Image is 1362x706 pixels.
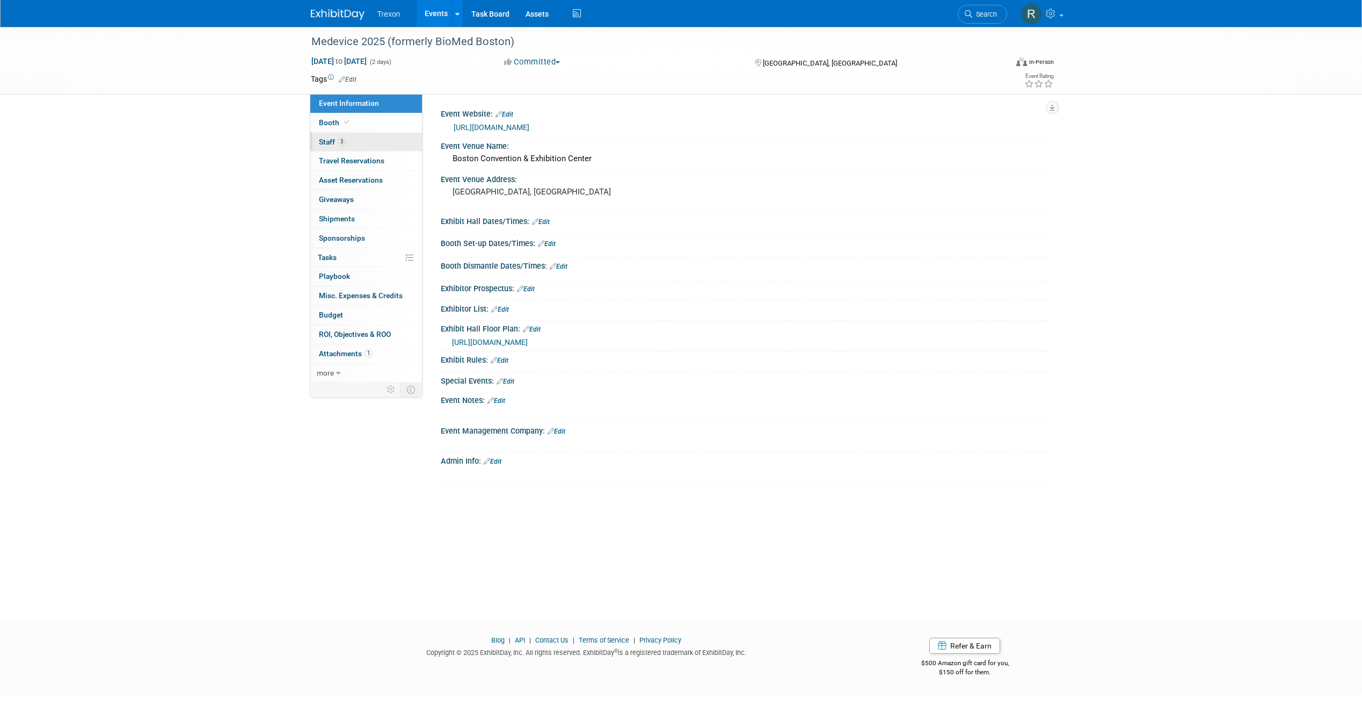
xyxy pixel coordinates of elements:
a: Event Information [310,94,422,113]
pre: [GEOGRAPHIC_DATA], [GEOGRAPHIC_DATA] [453,187,683,197]
a: Refer & Earn [929,638,1000,654]
span: more [317,369,334,377]
span: Booth [319,118,352,127]
div: Event Notes: [441,392,1052,406]
span: Tasks [318,253,337,262]
span: Asset Reservations [319,176,383,184]
span: | [506,636,513,644]
div: Copyright © 2025 ExhibitDay, Inc. All rights reserved. ExhibitDay is a registered trademark of Ex... [311,645,863,658]
span: Giveaways [319,195,354,204]
span: to [334,57,344,66]
img: Randy Ruiz [1021,4,1041,24]
a: Edit [491,306,509,313]
span: 3 [338,138,346,146]
a: Travel Reservations [310,152,422,170]
a: Staff3 [310,133,422,152]
a: Shipments [310,210,422,228]
a: ROI, Objectives & ROO [310,325,422,344]
a: Privacy Policy [639,636,681,644]
img: Format-Inperson.png [1016,57,1027,66]
a: Contact Us [535,636,569,644]
span: Sponsorships [319,234,365,242]
div: Exhibit Hall Floor Plan: [441,321,1052,335]
a: Blog [491,636,505,644]
a: Attachments1 [310,344,422,363]
a: Edit [491,357,508,364]
div: Exhibit Rules: [441,352,1052,366]
span: Travel Reservations [319,156,384,165]
div: Event Management Company: [441,423,1052,437]
span: | [527,636,534,644]
td: Personalize Event Tab Strip [382,383,400,397]
td: Toggle Event Tabs [400,383,422,397]
div: Medevice 2025 (formerly BioMed Boston) [308,32,991,52]
div: Event Format [944,56,1054,72]
a: Edit [532,218,550,226]
a: Edit [487,397,505,405]
a: API [515,636,525,644]
span: Staff [319,138,346,146]
a: Asset Reservations [310,171,422,190]
a: Edit [538,240,556,248]
a: Search [958,5,1007,24]
div: Booth Dismantle Dates/Times: [441,258,1052,272]
a: Sponsorships [310,229,422,248]
span: [GEOGRAPHIC_DATA], [GEOGRAPHIC_DATA] [763,59,897,67]
div: Event Rating [1024,74,1053,79]
a: Tasks [310,248,422,267]
div: Admin Info: [441,453,1052,467]
i: Booth reservation complete [344,119,349,125]
div: Event Website: [441,106,1052,120]
img: ExhibitDay [311,9,365,20]
span: [DATE] [DATE] [311,56,367,66]
a: [URL][DOMAIN_NAME] [452,338,528,347]
span: | [570,636,577,644]
div: Event Venue Address: [441,171,1052,185]
span: Attachments [319,349,373,358]
div: Booth Set-up Dates/Times: [441,235,1052,249]
div: Event Venue Name: [441,138,1052,152]
a: Giveaways [310,190,422,209]
span: Misc. Expenses & Credits [319,291,403,300]
td: Tags [311,74,356,84]
a: Edit [548,428,565,435]
div: Exhibitor List: [441,301,1052,315]
a: Edit [550,263,567,270]
a: [URL][DOMAIN_NAME] [454,123,529,132]
span: Search [972,10,997,18]
span: Shipments [319,214,355,223]
a: Edit [497,378,514,385]
span: ROI, Objectives & ROO [319,330,391,338]
span: 1 [365,349,373,357]
span: Event Information [319,99,379,107]
a: Misc. Expenses & Credits [310,286,422,305]
span: Budget [319,311,343,319]
a: Booth [310,113,422,132]
span: (2 days) [369,59,391,66]
a: Edit [523,326,541,333]
a: Edit [517,285,535,293]
a: more [310,364,422,383]
a: Terms of Service [579,636,629,644]
span: Playbook [319,272,350,280]
a: Edit [496,111,513,118]
button: Committed [500,56,564,68]
a: Edit [339,76,356,83]
div: In-Person [1029,58,1054,66]
a: Playbook [310,267,422,286]
div: Boston Convention & Exhibition Center [449,150,1044,167]
span: Trexon [377,10,400,18]
div: $150 off for them. [878,668,1052,677]
div: Special Events: [441,373,1052,387]
span: | [631,636,638,644]
div: Exhibitor Prospectus: [441,280,1052,294]
a: Budget [310,306,422,325]
div: Exhibit Hall Dates/Times: [441,213,1052,227]
a: Edit [484,458,501,465]
div: $500 Amazon gift card for you, [878,652,1052,676]
sup: ® [614,648,618,654]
